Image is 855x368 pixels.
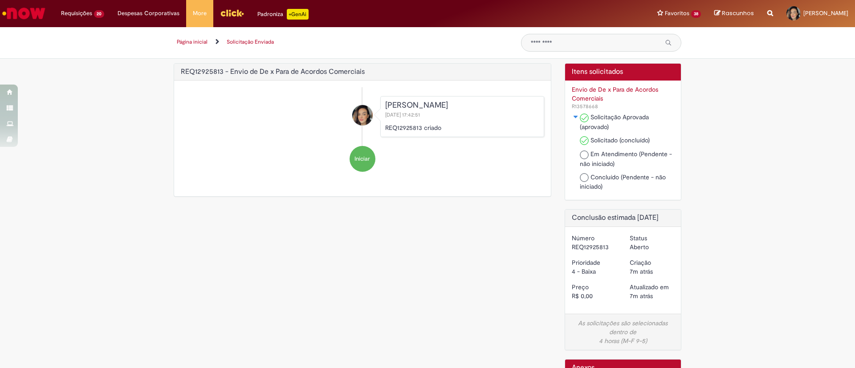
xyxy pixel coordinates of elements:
[722,9,754,17] span: Rascunhos
[580,150,672,168] span: Em Atendimento (Pendente - não iniciado)
[630,234,647,243] label: Status
[174,34,508,50] ul: Trilhas de página
[572,85,675,110] a: Envio de De x Para de Acordos Comerciais R13578668
[181,87,544,181] ul: Histórico de tíquete
[580,113,589,122] img: Solicitação Aprovada (aprovado)
[257,9,309,20] div: Padroniza
[665,9,689,18] span: Favoritos
[385,101,539,110] div: [PERSON_NAME]
[630,267,674,276] div: 29/09/2025 17:42:51
[181,68,365,76] h2: REQ12925813 - Envio de De x Para de Acordos Comerciais Histórico de tíquete
[572,258,600,267] label: Prioridade
[691,10,701,18] span: 38
[94,10,104,18] span: 20
[572,103,598,110] span: R13578668
[354,155,370,163] span: Iniciar
[580,173,666,191] span: Concluído (Pendente - não iniciado)
[803,9,848,17] span: [PERSON_NAME]
[227,38,274,45] a: Solicitação Enviada
[572,234,594,243] label: Número
[572,68,675,76] h2: Itens solicitados
[572,214,675,222] h2: Conclusão estimada [DATE]
[61,9,92,18] span: Requisições
[630,267,653,275] time: 29/09/2025 17:42:51
[572,319,675,345] div: As solicitações são selecionadas dentro de 4 horas (M-F 9-5)
[572,85,675,103] div: Envio de De x Para de Acordos Comerciais
[572,283,589,291] label: Preço
[572,243,616,251] div: REQ12925813
[177,38,208,45] a: Página inicial
[181,96,544,137] li: Barbara Caroline Ferreira Rodrigues
[1,4,47,22] img: ServiceNow
[630,283,669,291] label: Atualizado em
[630,291,674,300] div: 29/09/2025 17:42:52
[572,113,580,121] button: Solicitado Alternar a exibição do estado da fase para De x Para - Acordos Comerciais
[714,9,754,18] a: Rascunhos
[630,292,653,300] span: 7m atrás
[590,136,650,144] span: Solicitado (concluído)
[385,123,539,132] p: REQ12925813 criado
[580,150,589,159] img: Em Atendimento (Pendente - não iniciado)
[630,267,653,275] span: 7m atrás
[630,243,674,251] div: Aberto
[580,113,649,131] span: Solicitação Aprovada (aprovado)
[580,173,589,182] img: Concluído (Pendente - não iniciado)
[220,6,244,20] img: click_logo_yellow_360x200.png
[580,136,589,145] img: Solicitado (concluído)
[572,291,616,300] div: R$ 0,00
[385,111,422,118] span: [DATE] 17:42:51
[193,9,207,18] span: More
[572,114,579,120] img: Expandir o estado da solicitação
[287,9,309,20] p: +GenAi
[352,105,373,125] div: Barbara Caroline Ferreira Rodrigues
[630,292,653,300] time: 29/09/2025 17:42:52
[572,103,598,110] span: Número
[118,9,179,18] span: Despesas Corporativas
[572,267,616,276] div: 4 - Baixa
[630,258,651,267] label: Criação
